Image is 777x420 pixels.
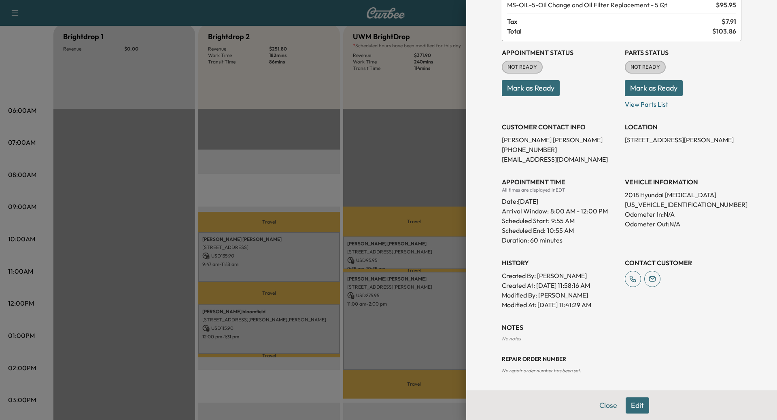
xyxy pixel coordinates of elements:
p: Modified By : [PERSON_NAME] [502,290,618,300]
h3: VEHICLE INFORMATION [625,177,741,187]
p: [STREET_ADDRESS][PERSON_NAME] [625,135,741,145]
p: [US_VEHICLE_IDENTIFICATION_NUMBER] [625,200,741,209]
h3: CONTACT CUSTOMER [625,258,741,268]
span: 8:00 AM - 12:00 PM [550,206,608,216]
p: 2018 Hyundai [MEDICAL_DATA] [625,190,741,200]
p: Arrival Window: [502,206,618,216]
button: Mark as Ready [502,80,560,96]
p: Created By : [PERSON_NAME] [502,271,618,281]
button: Mark as Ready [625,80,683,96]
button: Close [594,397,622,414]
p: Odometer In: N/A [625,209,741,219]
span: No repair order number has been set. [502,367,581,374]
p: Modified At : [DATE] 11:41:29 AM [502,300,618,310]
p: Scheduled Start: [502,216,550,226]
h3: LOCATION [625,122,741,132]
h3: Appointment Status [502,48,618,57]
h3: History [502,258,618,268]
h3: Parts Status [625,48,741,57]
span: $ 7.91 [722,17,736,26]
h3: CUSTOMER CONTACT INFO [502,122,618,132]
p: Odometer Out: N/A [625,219,741,229]
p: [EMAIL_ADDRESS][DOMAIN_NAME] [502,154,618,164]
span: Tax [507,17,722,26]
h3: Repair Order number [502,355,741,363]
p: 9:55 AM [551,216,575,226]
p: [PHONE_NUMBER] [502,145,618,154]
div: No notes [502,336,741,342]
p: Created At : [DATE] 11:58:16 AM [502,281,618,290]
h3: NOTES [502,323,741,332]
span: $ 103.86 [712,26,736,36]
span: NOT READY [503,63,542,71]
p: Duration: 60 minutes [502,235,618,245]
p: [PERSON_NAME] [PERSON_NAME] [502,135,618,145]
span: Total [507,26,712,36]
p: View Parts List [625,96,741,109]
h3: APPOINTMENT TIME [502,177,618,187]
span: NOT READY [626,63,665,71]
div: Date: [DATE] [502,193,618,206]
p: 10:55 AM [547,226,574,235]
button: Edit [626,397,649,414]
div: All times are displayed in EDT [502,187,618,193]
p: Scheduled End: [502,226,546,235]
